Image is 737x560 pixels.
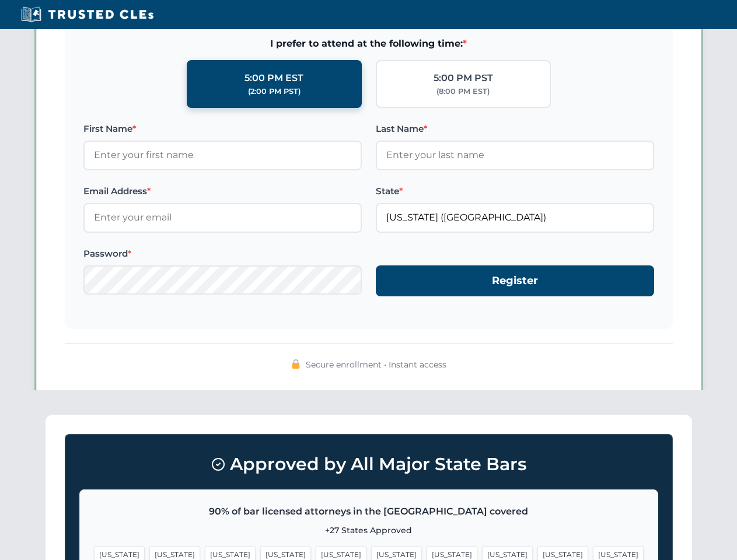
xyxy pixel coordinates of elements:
[376,184,654,198] label: State
[244,71,303,86] div: 5:00 PM EST
[306,358,446,371] span: Secure enrollment • Instant access
[83,247,362,261] label: Password
[83,36,654,51] span: I prefer to attend at the following time:
[376,203,654,232] input: Florida (FL)
[18,6,157,23] img: Trusted CLEs
[248,86,301,97] div: (2:00 PM PST)
[434,71,493,86] div: 5:00 PM PST
[79,449,658,480] h3: Approved by All Major State Bars
[83,203,362,232] input: Enter your email
[83,184,362,198] label: Email Address
[83,141,362,170] input: Enter your first name
[436,86,490,97] div: (8:00 PM EST)
[376,141,654,170] input: Enter your last name
[376,265,654,296] button: Register
[94,504,644,519] p: 90% of bar licensed attorneys in the [GEOGRAPHIC_DATA] covered
[291,359,301,369] img: 🔒
[83,122,362,136] label: First Name
[376,122,654,136] label: Last Name
[94,524,644,537] p: +27 States Approved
